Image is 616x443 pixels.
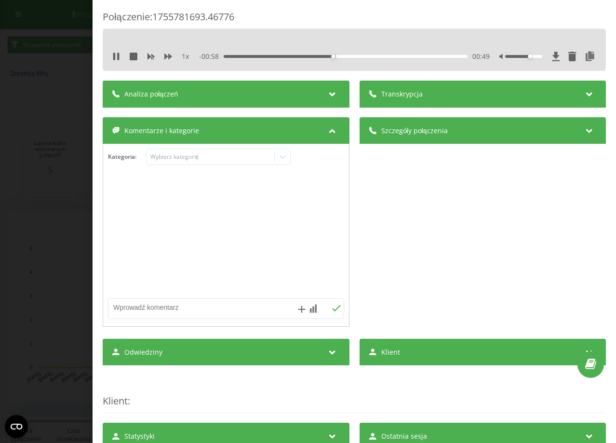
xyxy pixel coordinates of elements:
[124,347,162,357] span: Odwiedziny
[472,52,490,61] span: 00:49
[108,153,146,160] h4: Kategoria :
[199,52,224,61] span: - 00:58
[381,347,400,357] span: Klient
[103,375,606,413] div: :
[381,89,422,99] span: Transkrypcja
[124,89,178,99] span: Analiza połączeń
[381,126,447,136] span: Szczegóły połączenia
[5,415,28,438] button: Open CMP widget
[528,55,532,58] div: Accessibility label
[103,394,128,407] span: Klient
[150,153,270,161] div: Wybierz kategorię
[332,55,335,58] div: Accessibility label
[182,52,189,61] span: 1 x
[124,431,155,441] span: Statystyki
[124,126,199,136] span: Komentarze i kategorie
[381,431,427,441] span: Ostatnia sesja
[103,10,606,29] div: Połączenie : 1755781693.46776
